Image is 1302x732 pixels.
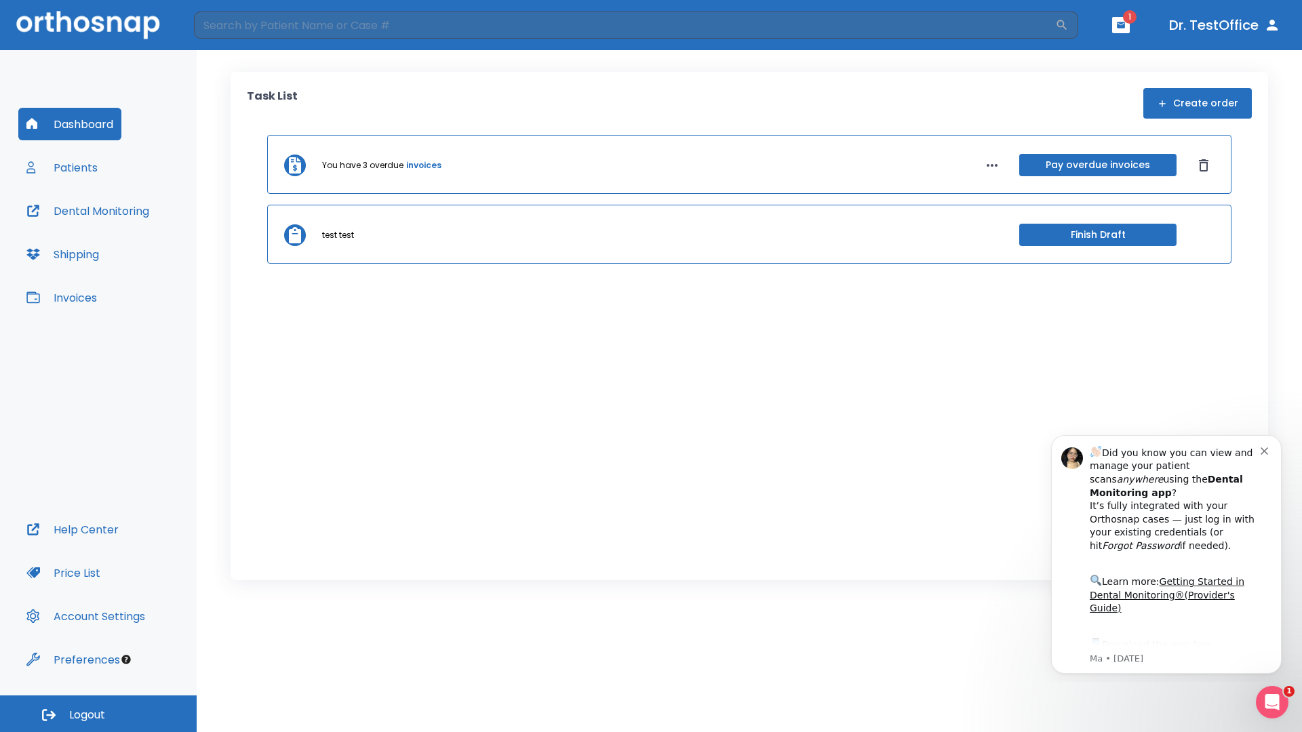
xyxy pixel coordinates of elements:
[18,643,128,676] button: Preferences
[69,708,105,723] span: Logout
[120,653,132,666] div: Tooltip anchor
[59,230,230,242] p: Message from Ma, sent 6w ago
[322,229,354,241] p: test test
[18,600,153,632] button: Account Settings
[18,108,121,140] button: Dashboard
[18,513,127,546] button: Help Center
[1019,154,1177,176] button: Pay overdue invoices
[1019,224,1177,246] button: Finish Draft
[18,195,157,227] button: Dental Monitoring
[18,238,107,270] button: Shipping
[1193,155,1215,176] button: Dismiss
[322,159,403,171] p: You have 3 overdue
[406,159,441,171] a: invoices
[1256,686,1288,718] iframe: Intercom live chat
[59,213,230,282] div: Download the app: | ​ Let us know if you need help getting started!
[1143,88,1252,119] button: Create order
[247,88,298,119] p: Task List
[1164,13,1286,37] button: Dr. TestOffice
[194,12,1055,39] input: Search by Patient Name or Case #
[16,11,160,39] img: Orthosnap
[59,216,180,241] a: App Store
[18,151,106,184] button: Patients
[1284,686,1295,697] span: 1
[1031,423,1302,682] iframe: Intercom notifications message
[18,556,108,589] button: Price List
[1123,10,1137,24] span: 1
[18,281,105,314] button: Invoices
[230,21,241,32] button: Dismiss notification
